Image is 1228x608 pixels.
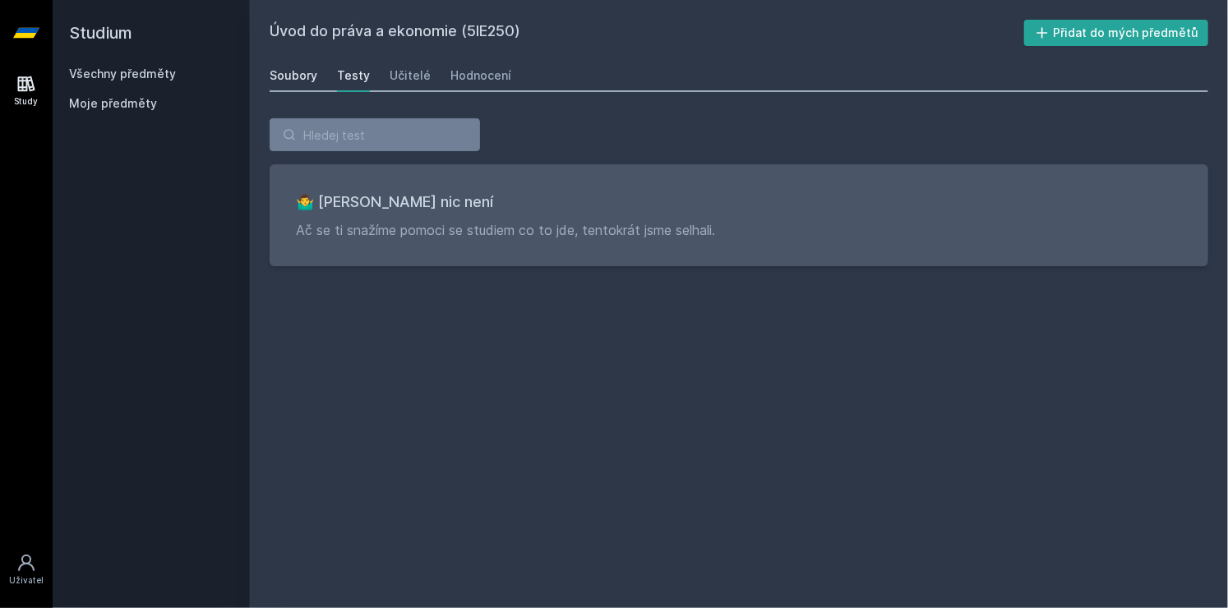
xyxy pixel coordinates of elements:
[69,95,157,112] span: Moje předměty
[270,20,1024,46] h2: Úvod do práva a ekonomie (5IE250)
[337,67,370,84] div: Testy
[3,545,49,595] a: Uživatel
[15,95,39,108] div: Study
[3,66,49,116] a: Study
[450,67,511,84] div: Hodnocení
[270,59,317,92] a: Soubory
[270,118,480,151] input: Hledej test
[450,59,511,92] a: Hodnocení
[296,191,1182,214] h3: 🤷‍♂️ [PERSON_NAME] nic není
[390,67,431,84] div: Učitelé
[390,59,431,92] a: Učitelé
[270,67,317,84] div: Soubory
[69,67,176,81] a: Všechny předměty
[337,59,370,92] a: Testy
[1024,20,1209,46] button: Přidat do mých předmětů
[296,220,1182,240] p: Ač se ti snažíme pomoci se studiem co to jde, tentokrát jsme selhali.
[9,574,44,587] div: Uživatel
